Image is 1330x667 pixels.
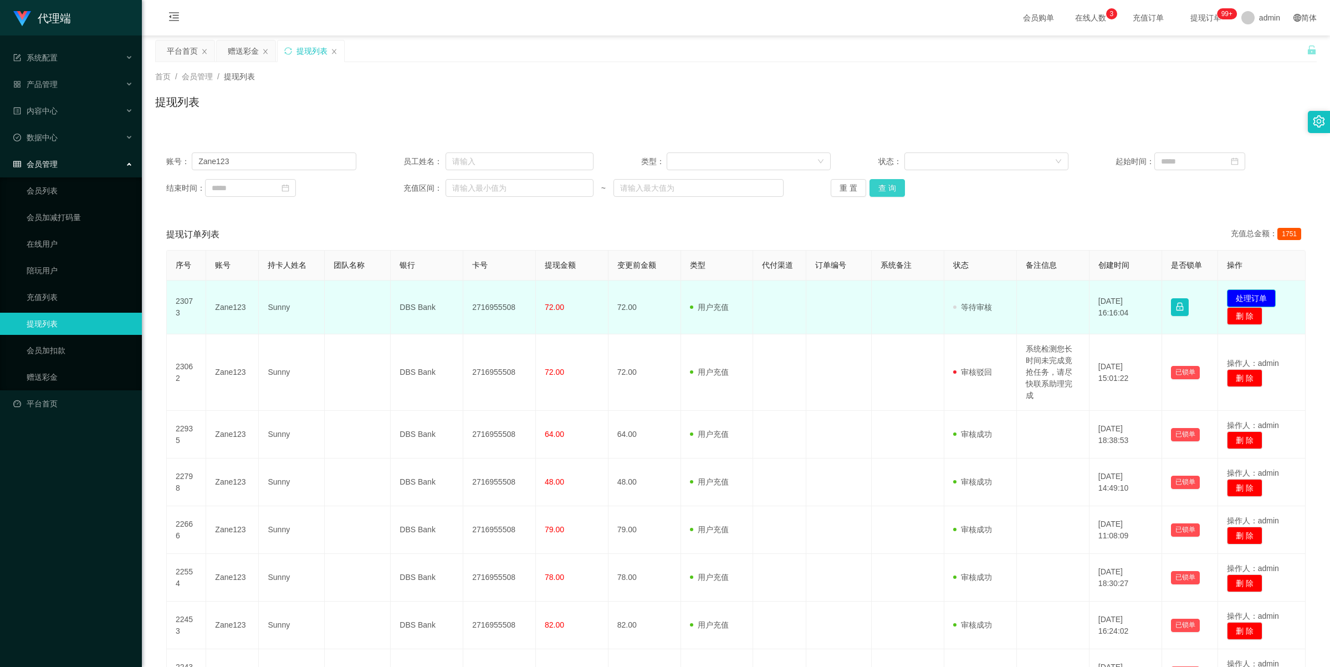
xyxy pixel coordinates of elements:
span: 操作人：admin [1227,564,1279,573]
td: Zane123 [206,554,259,602]
button: 删 除 [1227,431,1262,449]
button: 删 除 [1227,527,1262,544]
span: 结束时间： [166,182,205,194]
td: DBS Bank [391,554,463,602]
td: 22935 [167,411,206,459]
h1: 代理端 [38,1,71,36]
span: 操作人：admin [1227,359,1279,368]
td: 22798 [167,459,206,506]
span: 审核成功 [953,573,992,582]
td: 23062 [167,334,206,411]
div: 提现列表 [296,40,328,62]
span: 用户充值 [690,430,729,439]
td: [DATE] 18:38:53 [1089,411,1162,459]
a: 会员列表 [27,180,133,202]
button: 删 除 [1227,479,1262,497]
img: logo.9652507e.png [13,11,31,27]
i: 图标: down [1055,158,1062,166]
td: [DATE] 16:16:04 [1089,281,1162,334]
button: 删 除 [1227,574,1262,592]
span: 序号 [176,261,191,269]
td: 64.00 [608,411,681,459]
a: 赠送彩金 [27,366,133,388]
a: 在线用户 [27,233,133,255]
td: 2716955508 [463,506,536,554]
i: 图标: close [262,48,269,55]
td: Sunny [259,506,325,554]
sup: 3 [1106,8,1117,19]
i: 图标: setting [1313,115,1325,128]
i: 图标: table [13,160,21,168]
span: 48.00 [545,477,564,486]
td: 78.00 [608,554,681,602]
a: 提现列表 [27,313,133,335]
td: Sunny [259,459,325,506]
td: 22666 [167,506,206,554]
span: 用户充值 [690,368,729,376]
span: 用户充值 [690,303,729,312]
span: 账号： [166,156,192,167]
input: 请输入最大值为 [613,179,784,197]
td: [DATE] 15:01:22 [1089,334,1162,411]
td: [DATE] 14:49:10 [1089,459,1162,506]
td: 79.00 [608,506,681,554]
div: 赠送彩金 [228,40,259,62]
span: 72.00 [545,303,564,312]
button: 已锁单 [1171,476,1200,489]
span: 1751 [1277,228,1301,240]
div: 平台首页 [167,40,198,62]
span: 银行 [400,261,415,269]
button: 删 除 [1227,369,1262,387]
span: 产品管理 [13,80,58,89]
td: Zane123 [206,281,259,334]
span: ~ [594,182,613,194]
span: 代付渠道 [762,261,793,269]
td: 72.00 [608,334,681,411]
a: 陪玩用户 [27,259,133,282]
span: 内容中心 [13,106,58,115]
div: 充值总金额： [1231,228,1306,241]
td: [DATE] 18:30:27 [1089,554,1162,602]
span: 78.00 [545,573,564,582]
span: 操作人：admin [1227,516,1279,525]
td: Zane123 [206,506,259,554]
input: 请输入最小值为 [446,179,594,197]
button: 查 询 [869,179,905,197]
span: 状态： [878,156,904,167]
td: DBS Bank [391,602,463,649]
td: 72.00 [608,281,681,334]
span: 充值订单 [1127,14,1169,22]
span: 数据中心 [13,133,58,142]
button: 处理订单 [1227,289,1276,307]
i: 图标: menu-fold [155,1,193,36]
td: 2716955508 [463,281,536,334]
td: [DATE] 11:08:09 [1089,506,1162,554]
input: 请输入 [192,152,356,170]
button: 已锁单 [1171,571,1200,584]
span: 用户充值 [690,477,729,486]
span: 72.00 [545,368,564,376]
td: Zane123 [206,602,259,649]
i: 图标: check-circle-o [13,134,21,141]
span: 卡号 [472,261,488,269]
a: 会员加减打码量 [27,206,133,228]
td: 82.00 [608,602,681,649]
td: DBS Bank [391,334,463,411]
span: 状态 [953,261,969,269]
span: 起始时间： [1116,156,1154,167]
i: 图标: unlock [1307,45,1317,55]
span: 会员管理 [13,160,58,169]
button: 图标: lock [1171,298,1189,316]
i: 图标: calendar [1231,157,1239,165]
span: 79.00 [545,525,564,534]
td: Sunny [259,602,325,649]
i: 图标: down [817,158,824,166]
span: 备注信息 [1026,261,1057,269]
td: Sunny [259,281,325,334]
td: 系统检测您长时间未完成竟抢任务，请尽快联系助理完成 [1017,334,1089,411]
span: 审核成功 [953,525,992,534]
span: / [217,72,219,81]
td: Zane123 [206,334,259,411]
i: 图标: global [1293,14,1301,22]
span: 用户充值 [690,573,729,582]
